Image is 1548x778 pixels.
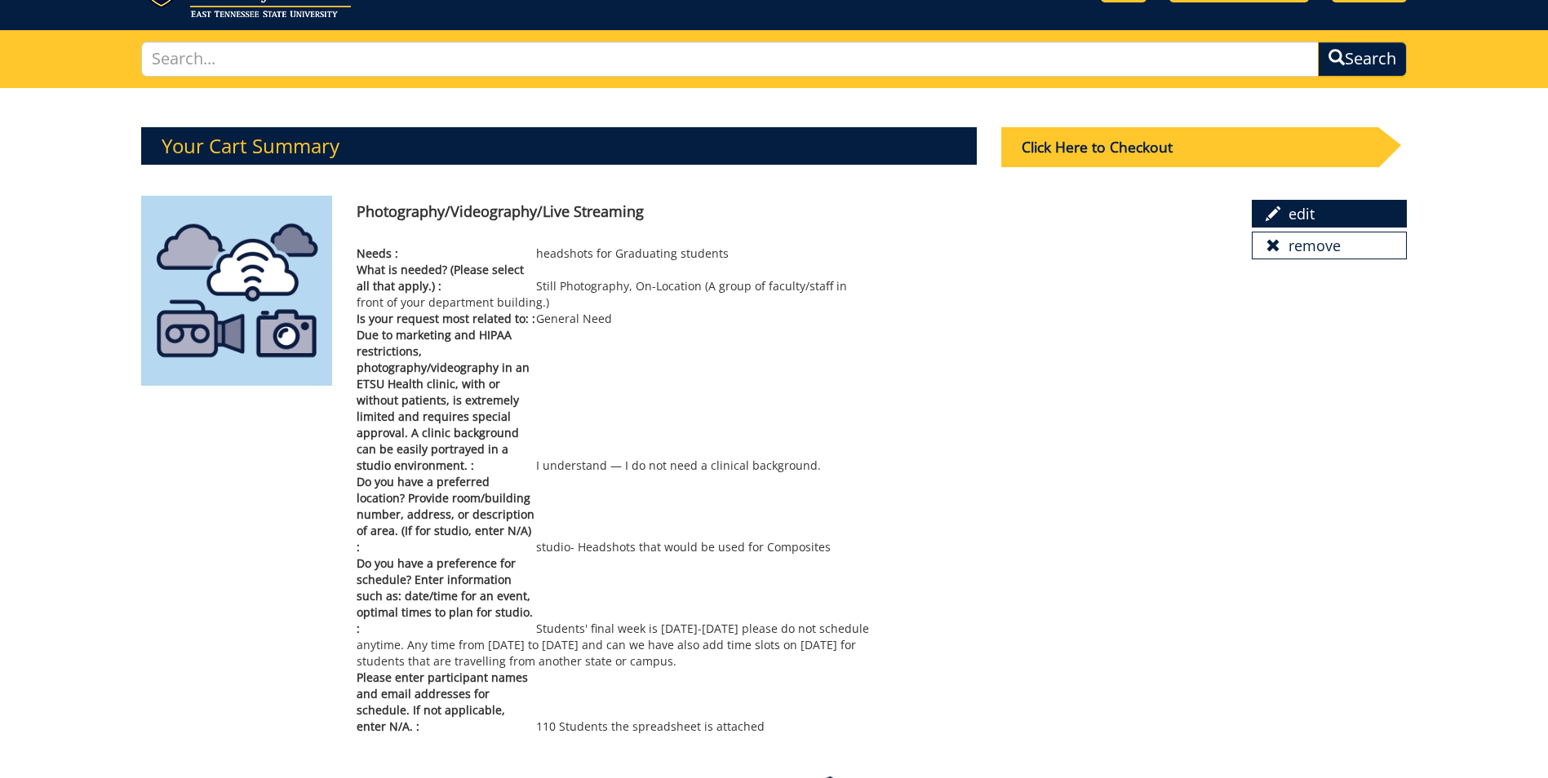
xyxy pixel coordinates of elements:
[357,311,870,327] p: General Need
[357,262,536,294] span: What is needed? (Please select all that apply.) :
[357,474,870,555] p: studio- Headshots that would be used for Composites
[1252,200,1407,228] a: edit
[357,327,870,474] p: I understand — I do not need a clinical background.
[357,670,536,735] span: Please enter participant names and email addresses for schedule. If not applicable, enter N/A. :
[357,327,536,474] span: Due to marketing and HIPAA restrictions, photography/videography in an ETSU Health clinic, with o...
[357,204,1228,220] h4: Photography/Videography/Live Streaming
[1001,156,1404,171] a: Click Here to Checkout
[1001,127,1378,167] div: Click Here to Checkout
[141,42,1319,77] input: Search...
[141,196,331,386] img: photography%20videography%20or%20live%20streaming-62c5f5b2b31ba1.27052083.png
[357,245,536,262] span: Needs :
[357,555,870,670] p: Students' final week is [DATE]-[DATE] please do not schedule anytime. Any time from [DATE] to [DA...
[1252,232,1407,259] a: remove
[1318,42,1407,77] button: Search
[357,670,870,735] p: 110 Students the spreadsheet is attached
[357,555,536,637] span: Do you have a preference for schedule? Enter information such as: date/time for an event, optimal...
[357,474,536,555] span: Do you have a preferred location? Provide room/building number, address, or description of area. ...
[357,262,870,311] p: Still Photography, On-Location (A group of faculty/staff in front of your department building.)
[141,127,977,165] h3: Your Cart Summary
[357,311,536,327] span: Is your request most related to: :
[357,245,870,262] p: headshots for Graduating students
